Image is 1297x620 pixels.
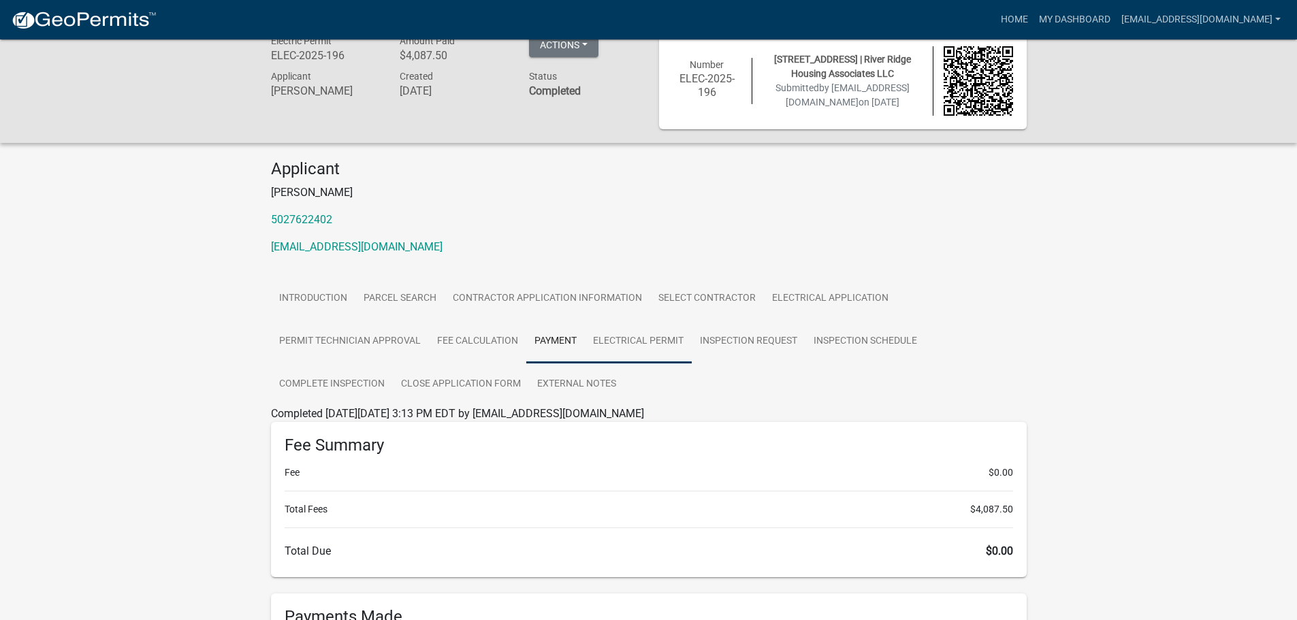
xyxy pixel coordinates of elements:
[585,320,692,363] a: Electrical Permit
[692,320,805,363] a: Inspection Request
[529,84,581,97] strong: Completed
[1116,7,1286,33] a: [EMAIL_ADDRESS][DOMAIN_NAME]
[271,184,1027,201] p: [PERSON_NAME]
[690,59,724,70] span: Number
[989,466,1013,480] span: $0.00
[400,35,455,46] span: Amount Paid
[285,544,1013,557] h6: Total Due
[775,82,910,108] span: Submitted on [DATE]
[944,46,1013,116] img: QR code
[271,71,311,82] span: Applicant
[285,466,1013,480] li: Fee
[995,7,1034,33] a: Home
[400,84,509,97] h6: [DATE]
[271,35,332,46] span: Electric Permit
[400,71,433,82] span: Created
[673,72,742,98] h6: ELEC-2025-196
[271,240,443,253] a: [EMAIL_ADDRESS][DOMAIN_NAME]
[271,159,1027,179] h4: Applicant
[805,320,925,363] a: Inspection Schedule
[429,320,526,363] a: Fee Calculation
[529,71,557,82] span: Status
[400,49,509,62] h6: $4,087.50
[271,407,644,420] span: Completed [DATE][DATE] 3:13 PM EDT by [EMAIL_ADDRESS][DOMAIN_NAME]
[285,502,1013,517] li: Total Fees
[271,49,380,62] h6: ELEC-2025-196
[285,436,1013,455] h6: Fee Summary
[271,277,355,321] a: Introduction
[271,213,332,226] a: 5027622402
[529,33,598,57] button: Actions
[271,320,429,363] a: Permit Technician Approval
[1034,7,1116,33] a: My Dashboard
[445,277,650,321] a: Contractor Application Information
[986,544,1013,557] span: $0.00
[786,82,910,108] span: by [EMAIL_ADDRESS][DOMAIN_NAME]
[774,54,911,79] span: [STREET_ADDRESS] | River Ridge Housing Associates LLC
[526,320,585,363] a: Payment
[529,363,624,406] a: External Notes
[355,277,445,321] a: Parcel search
[764,277,897,321] a: Electrical Application
[650,277,764,321] a: Select contractor
[393,363,529,406] a: Close Application Form
[271,363,393,406] a: Complete Inspection
[970,502,1013,517] span: $4,087.50
[271,84,380,97] h6: [PERSON_NAME]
